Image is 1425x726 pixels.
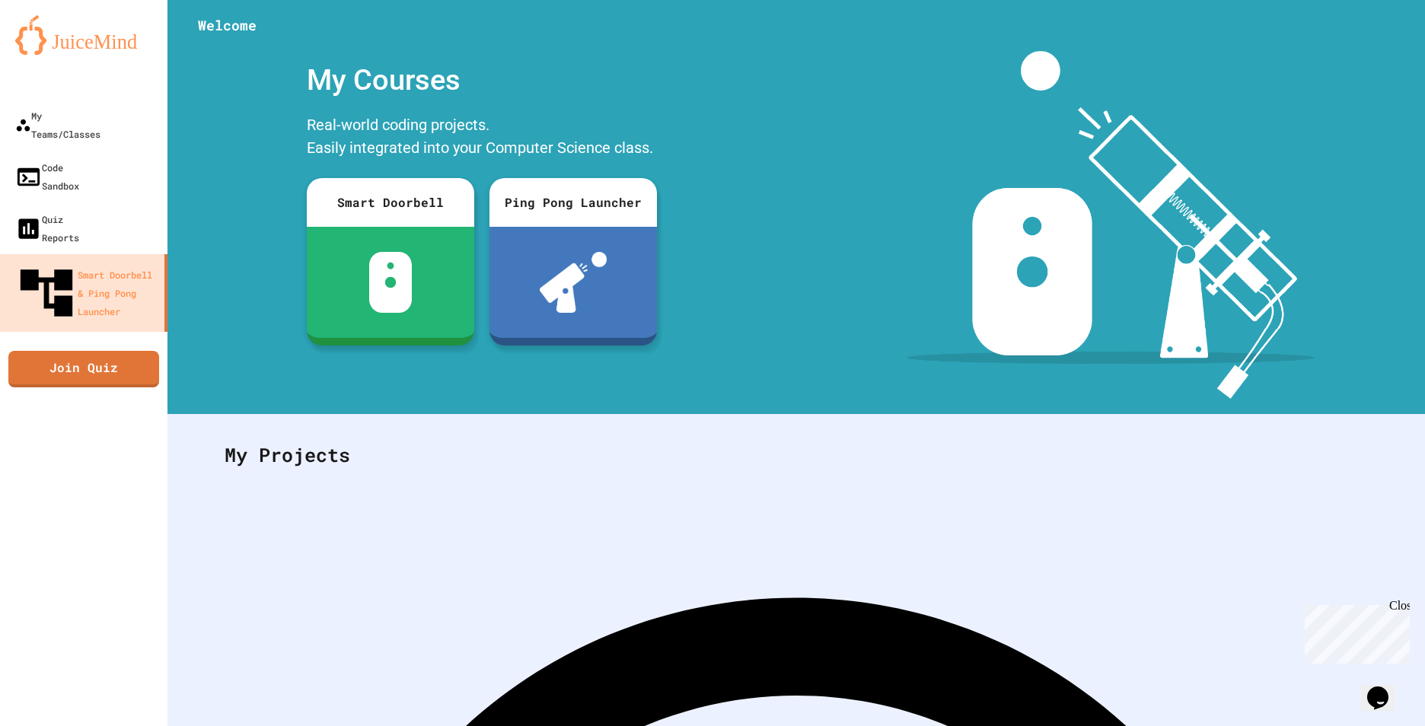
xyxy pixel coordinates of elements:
div: Smart Doorbell & Ping Pong Launcher [15,262,158,324]
iframe: chat widget [1361,665,1410,711]
div: My Projects [209,425,1383,485]
div: My Courses [299,51,665,110]
div: Chat with us now!Close [6,6,105,97]
div: Quiz Reports [15,210,79,247]
iframe: chat widget [1299,599,1410,664]
a: Join Quiz [8,351,159,387]
div: Smart Doorbell [307,178,474,227]
div: Real-world coding projects. Easily integrated into your Computer Science class. [299,110,665,167]
img: ppl-with-ball.png [540,252,607,313]
img: banner-image-my-projects.png [907,51,1315,399]
div: My Teams/Classes [15,107,100,143]
div: Ping Pong Launcher [489,178,657,227]
img: logo-orange.svg [15,15,152,55]
div: Code Sandbox [15,158,79,195]
img: sdb-white.svg [369,252,413,313]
